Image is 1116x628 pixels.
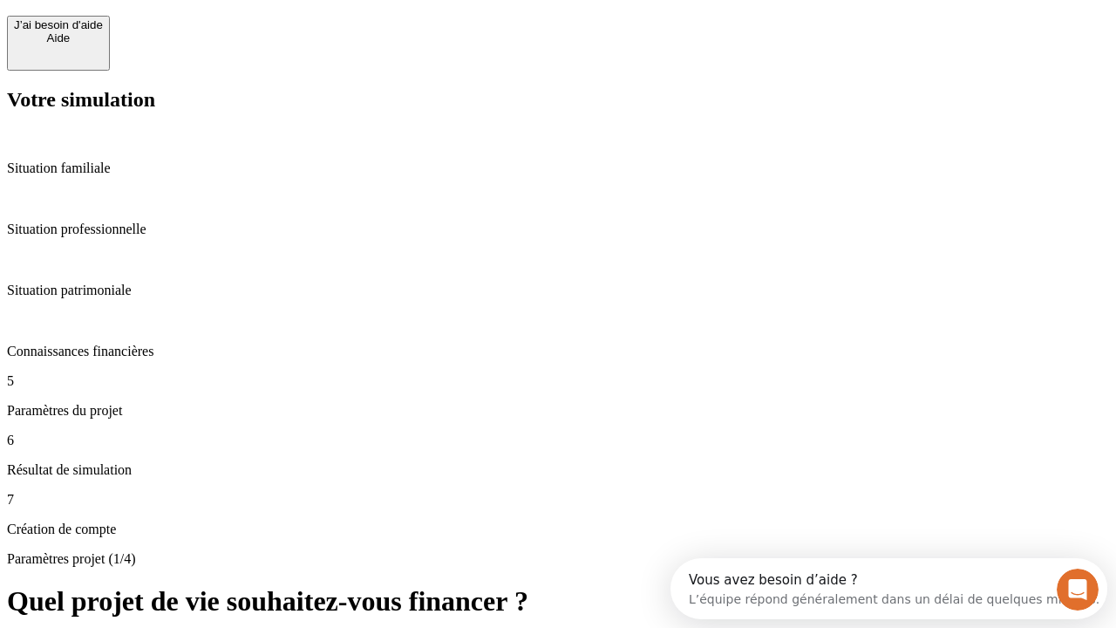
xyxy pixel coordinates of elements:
[1057,569,1099,611] iframe: Intercom live chat
[7,88,1109,112] h2: Votre simulation
[7,492,1109,508] p: 7
[7,403,1109,419] p: Paramètres du projet
[7,7,480,55] div: Ouvrir le Messenger Intercom
[670,558,1107,619] iframe: Intercom live chat discovery launcher
[18,29,429,47] div: L’équipe répond généralement dans un délai de quelques minutes.
[14,18,103,31] div: J’ai besoin d'aide
[7,522,1109,537] p: Création de compte
[7,160,1109,176] p: Situation familiale
[7,585,1109,618] h1: Quel projet de vie souhaitez-vous financer ?
[7,283,1109,298] p: Situation patrimoniale
[7,16,110,71] button: J’ai besoin d'aideAide
[18,15,429,29] div: Vous avez besoin d’aide ?
[7,462,1109,478] p: Résultat de simulation
[7,222,1109,237] p: Situation professionnelle
[7,344,1109,359] p: Connaissances financières
[7,373,1109,389] p: 5
[7,433,1109,448] p: 6
[14,31,103,44] div: Aide
[7,551,1109,567] p: Paramètres projet (1/4)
